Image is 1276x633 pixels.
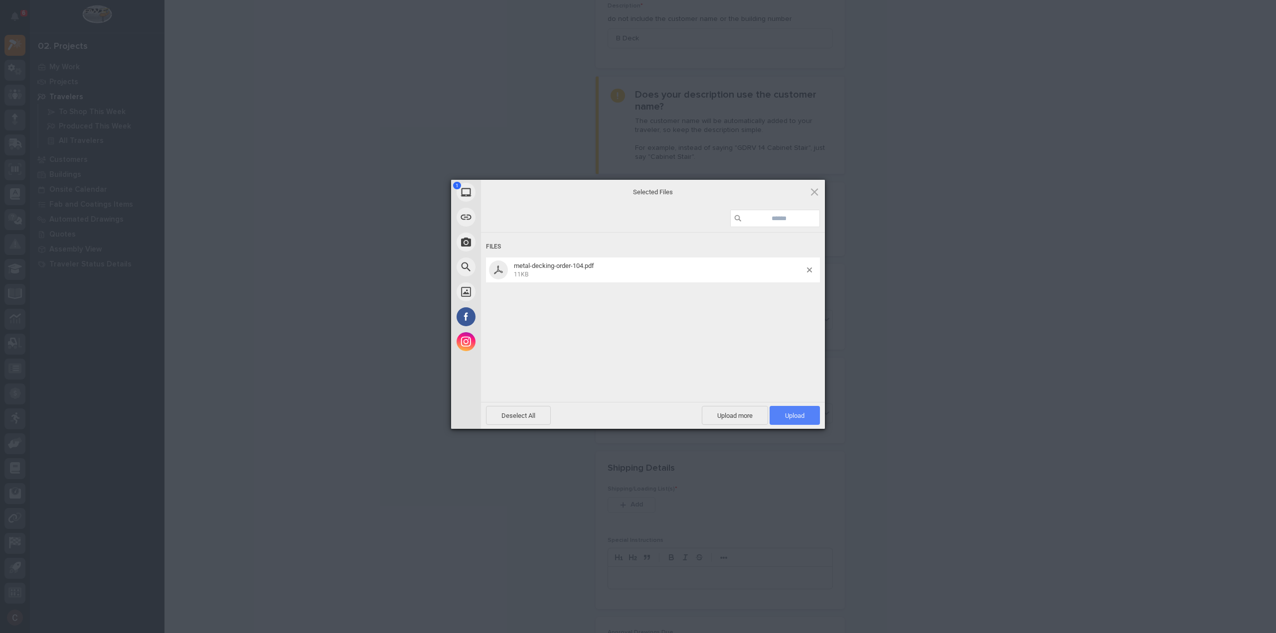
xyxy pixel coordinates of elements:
div: My Device [451,180,571,205]
div: Web Search [451,254,571,279]
span: Selected Files [553,187,753,196]
span: Upload [770,406,820,425]
span: 1 [453,182,461,189]
span: metal-decking-order-104.pdf [511,262,807,278]
div: Link (URL) [451,205,571,230]
div: Files [486,238,820,256]
div: Facebook [451,304,571,329]
div: Instagram [451,329,571,354]
div: Unsplash [451,279,571,304]
span: Upload more [702,406,768,425]
div: Take Photo [451,230,571,254]
span: Upload [785,412,804,419]
span: Deselect All [486,406,551,425]
span: 11KB [514,271,528,278]
span: metal-decking-order-104.pdf [514,262,594,269]
span: Click here or hit ESC to close picker [809,186,820,197]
